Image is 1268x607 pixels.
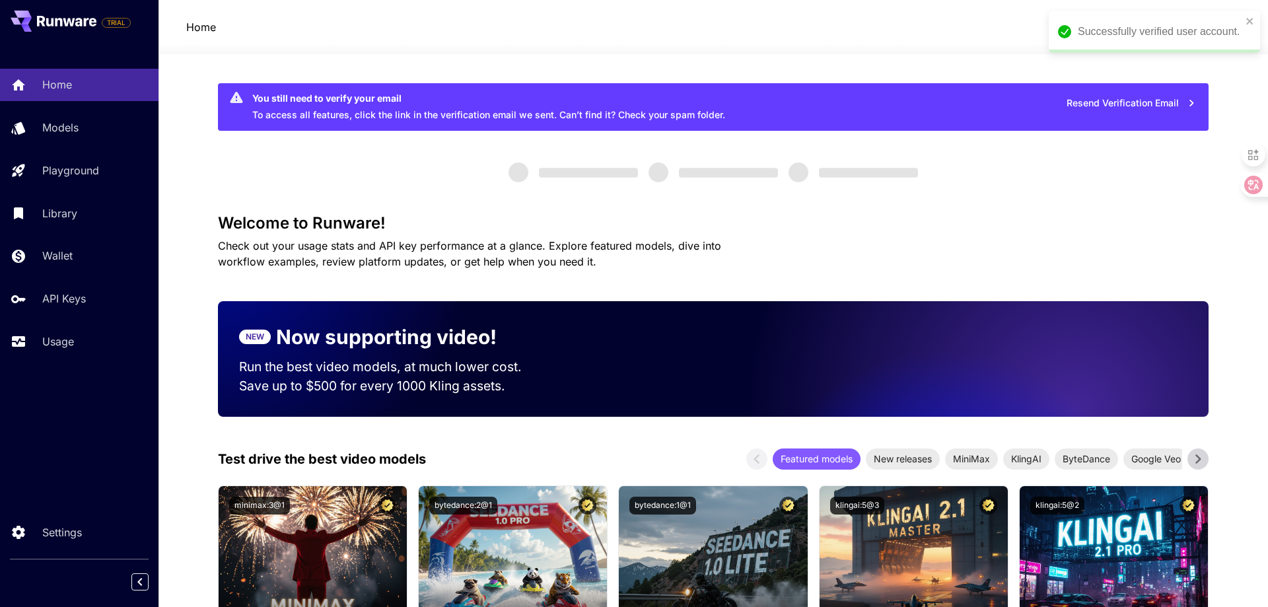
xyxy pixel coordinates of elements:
div: ByteDance [1055,448,1118,470]
button: bytedance:1@1 [629,497,696,515]
button: Certified Model – Vetted for best performance and includes a commercial license. [1180,497,1197,515]
span: Featured models [773,452,861,466]
div: To access all features, click the link in the verification email we sent. Can’t find it? Check yo... [252,87,725,127]
div: Google Veo [1123,448,1189,470]
div: New releases [866,448,940,470]
p: Playground [42,162,99,178]
button: Collapse sidebar [131,573,149,590]
div: You still need to verify your email [252,91,725,105]
span: MiniMax [945,452,998,466]
a: Home [186,19,216,35]
button: Certified Model – Vetted for best performance and includes a commercial license. [378,497,396,515]
button: Certified Model – Vetted for best performance and includes a commercial license. [579,497,596,515]
button: Certified Model – Vetted for best performance and includes a commercial license. [779,497,797,515]
p: Run the best video models, at much lower cost. [239,357,547,376]
p: Models [42,120,79,135]
p: Wallet [42,248,73,264]
span: KlingAI [1003,452,1049,466]
p: Library [42,205,77,221]
p: API Keys [42,291,86,306]
p: Usage [42,334,74,349]
p: Test drive the best video models [218,449,426,469]
button: Resend Verification Email [1059,90,1203,117]
button: minimax:3@1 [229,497,290,515]
p: Now supporting video! [276,322,497,352]
h3: Welcome to Runware! [218,214,1209,232]
p: NEW [246,331,264,343]
button: klingai:5@3 [830,497,884,515]
button: bytedance:2@1 [429,497,497,515]
span: Add your payment card to enable full platform functionality. [102,15,131,30]
span: ByteDance [1055,452,1118,466]
nav: breadcrumb [186,19,216,35]
p: Settings [42,524,82,540]
span: Google Veo [1123,452,1189,466]
div: KlingAI [1003,448,1049,470]
div: Successfully verified user account. [1078,24,1242,40]
button: klingai:5@2 [1030,497,1084,515]
div: Featured models [773,448,861,470]
div: Collapse sidebar [141,570,158,594]
button: Certified Model – Vetted for best performance and includes a commercial license. [979,497,997,515]
span: Check out your usage stats and API key performance at a glance. Explore featured models, dive int... [218,239,721,268]
div: MiniMax [945,448,998,470]
p: Save up to $500 for every 1000 Kling assets. [239,376,547,396]
span: New releases [866,452,940,466]
button: close [1246,16,1255,26]
span: TRIAL [102,18,130,28]
p: Home [42,77,72,92]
